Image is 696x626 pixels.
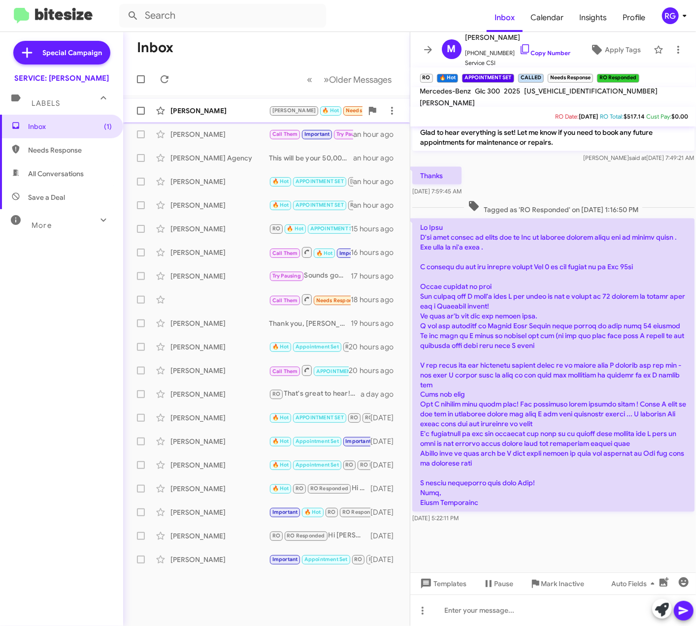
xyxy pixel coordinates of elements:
[487,3,523,32] a: Inbox
[662,7,679,24] div: RG
[624,113,644,120] span: $517.14
[28,192,65,202] span: Save a Deal
[296,414,344,421] span: APPOINTMENT SET
[318,69,398,90] button: Next
[370,531,402,541] div: [DATE]
[654,7,685,24] button: RG
[269,128,353,140] div: Hi [PERSON_NAME], thank you for letting me know. I completely understand, it’s great you were abl...
[360,462,398,468] span: RO Responded
[464,200,642,215] span: Tagged as 'RO Responded' on [DATE] 1:16:50 PM
[170,224,269,234] div: [PERSON_NAME]
[523,3,571,32] a: Calendar
[603,575,666,593] button: Auto Fields
[354,556,362,563] span: RO
[296,485,303,492] span: RO
[346,107,388,114] span: Needs Response
[170,318,269,328] div: [PERSON_NAME]
[272,532,280,539] span: RO
[272,344,289,350] span: 🔥 Hot
[307,73,313,86] span: «
[287,225,303,232] span: 🔥 Hot
[43,48,102,58] span: Special Campaign
[272,438,289,444] span: 🔥 Hot
[495,575,514,593] span: Pause
[272,225,280,232] span: RO
[287,532,325,539] span: RO Responded
[412,515,459,522] span: [DATE] 5:22:11 PM
[269,246,351,258] div: Inbound Call
[269,153,353,163] div: This will be your 50,000-mile factory service. It includes oil and filter change, spark plugs, ai...
[465,43,571,58] span: [PHONE_NUMBER]
[170,177,269,187] div: [PERSON_NAME]
[269,506,370,518] div: Hi [PERSON_NAME], based on our records your 2019 C300 is due for routine service. Can I make an a...
[611,575,659,593] span: Auto Fields
[272,107,316,114] span: [PERSON_NAME]
[316,250,333,256] span: 🔥 Hot
[351,318,402,328] div: 19 hours ago
[370,484,402,494] div: [DATE]
[600,113,624,120] span: RO Total:
[475,87,500,95] span: Glc 300
[605,41,641,59] span: Apply Tags
[525,87,658,95] span: [US_VEHICLE_IDENTIFICATION_NUMBER]
[272,368,298,375] span: Call Them
[304,131,330,137] span: Important
[350,414,358,421] span: RO
[351,248,402,257] div: 16 hours ago
[646,113,671,120] span: Cust Pay:
[272,509,298,515] span: Important
[269,436,370,447] div: Hi [PERSON_NAME], based on our records your 2014 C-Class is due for service next week. Can I make...
[170,366,269,376] div: [PERSON_NAME]
[420,98,475,107] span: [PERSON_NAME]
[301,69,319,90] button: Previous
[353,153,401,163] div: an hour ago
[104,122,112,131] span: (1)
[28,122,112,131] span: Inbox
[119,4,326,28] input: Search
[170,200,269,210] div: [PERSON_NAME]
[671,113,688,120] span: $0.00
[349,366,402,376] div: 20 hours ago
[170,342,269,352] div: [PERSON_NAME]
[370,555,402,564] div: [DATE]
[353,177,401,187] div: an hour ago
[32,221,52,230] span: More
[571,3,615,32] span: Insights
[351,271,402,281] div: 17 hours ago
[465,31,571,43] span: [PERSON_NAME]
[597,74,639,83] small: RO Responded
[272,462,289,468] span: 🔥 Hot
[615,3,654,32] span: Profile
[579,113,598,120] span: [DATE]
[269,459,370,470] div: Hi [PERSON_NAME], based on our records your 2015 C-Class is due for routine service next week. Ca...
[272,273,301,279] span: Try Pausing
[310,485,348,492] span: RO Responded
[272,131,298,137] span: Call Them
[170,531,269,541] div: [PERSON_NAME]
[170,413,269,423] div: [PERSON_NAME]
[353,129,401,139] div: an hour ago
[28,169,84,179] span: All Conversations
[302,69,398,90] nav: Page navigation example
[462,74,514,83] small: APPOINTMENT SET
[269,364,349,376] div: Hi [PERSON_NAME], thank you for letting me know. I’ll make sure your record reflects that. Feel f...
[345,344,353,350] span: RO
[353,200,401,210] div: an hour ago
[269,412,370,423] div: Hi [PERSON_NAME], based on our records your 2021 GLA is due for routine service. Can I make an ap...
[339,250,365,256] span: Important
[269,554,370,565] div: Hi [PERSON_NAME], based on our records your 2018 E-class is due for routine service. Can I make a...
[345,438,371,444] span: Important
[272,202,289,208] span: 🔥 Hot
[370,437,402,446] div: [DATE]
[465,58,571,68] span: Service CSI
[170,460,269,470] div: [PERSON_NAME]
[541,575,585,593] span: Mark Inactive
[14,73,109,83] div: SERVICE: [PERSON_NAME]
[170,484,269,494] div: [PERSON_NAME]
[170,389,269,399] div: [PERSON_NAME]
[28,145,112,155] span: Needs Response
[361,389,402,399] div: a day ago
[412,124,695,151] p: Glad to hear everything is set! Let me know if you need to book any future appointments for maint...
[583,154,694,161] span: [PERSON_NAME] [DATE] 7:49:21 AM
